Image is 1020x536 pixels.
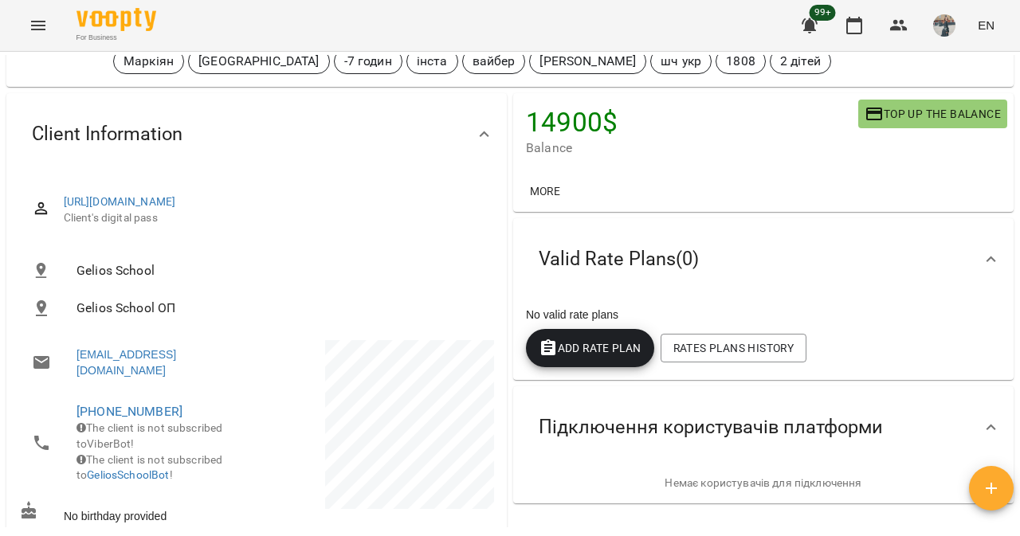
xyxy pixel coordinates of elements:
[462,49,526,74] div: вайбер
[529,49,646,74] div: [PERSON_NAME]
[971,10,1001,40] button: EN
[113,49,184,74] div: Маркіян
[726,52,755,71] p: 1808
[76,299,481,318] span: Gelios School ОП
[406,49,458,74] div: інста
[526,329,654,367] button: Add Rate plan
[473,52,516,71] p: вайбер
[16,498,257,527] div: No birthday provided
[810,5,836,21] span: 99+
[661,334,806,362] button: Rates Plans History
[64,195,176,208] a: [URL][DOMAIN_NAME]
[334,49,402,74] div: -7 годин
[526,106,858,139] h4: 14900 $
[716,49,766,74] div: 1808
[344,52,392,71] p: -7 годин
[6,93,507,175] div: Client Information
[858,100,1007,128] button: Top up the balance
[978,17,994,33] span: EN
[188,49,330,74] div: [GEOGRAPHIC_DATA]
[673,338,794,358] span: Rates Plans History
[526,182,564,201] span: More
[19,6,57,45] button: Menu
[32,122,182,147] span: Client Information
[523,303,1004,326] div: No valid rate plans
[865,104,1001,123] span: Top up the balance
[76,346,241,378] a: [EMAIL_ADDRESS][DOMAIN_NAME]
[76,261,481,280] span: Gelios School
[539,52,636,71] p: [PERSON_NAME]
[76,453,222,482] span: The client is not subscribed to !
[650,49,712,74] div: шч укр
[520,177,571,205] button: More
[933,14,955,37] img: 1de154b3173ed78b8959c7a2fc753f2d.jpeg
[76,421,222,450] span: The client is not subscribed to ViberBot!
[539,338,641,358] span: Add Rate plan
[770,49,831,74] div: 2 дітей
[76,8,156,31] img: Voopty Logo
[539,415,883,440] span: Підключення користувачів платформи
[124,52,174,71] p: Маркіян
[76,404,182,419] a: [PHONE_NUMBER]
[417,52,448,71] p: інста
[526,139,858,158] span: Balance
[780,52,821,71] p: 2 дітей
[76,33,156,43] span: For Business
[513,386,1014,468] div: Підключення користувачів платформи
[526,475,1001,491] p: Немає користувачів для підключення
[87,468,169,481] a: GeliosSchoolBot
[661,52,701,71] p: шч укр
[64,210,481,226] span: Client's digital pass
[539,247,699,272] span: Valid Rate Plans ( 0 )
[513,218,1014,300] div: Valid Rate Plans(0)
[198,52,320,71] p: [GEOGRAPHIC_DATA]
